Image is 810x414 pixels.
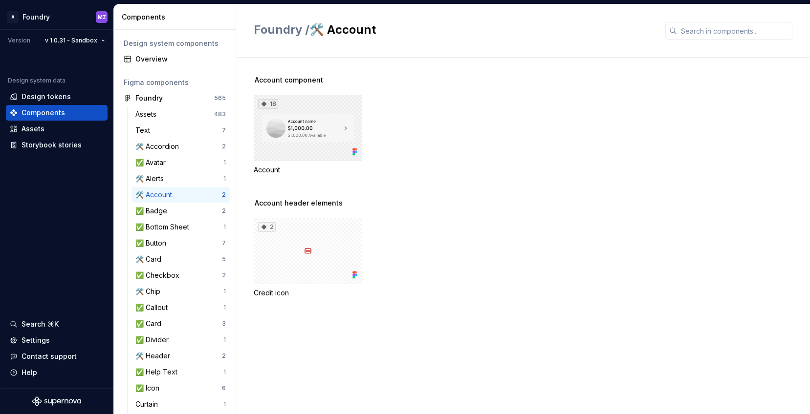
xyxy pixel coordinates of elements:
[135,367,181,377] div: ✅ Help Text
[41,34,109,47] button: v 1.0.31 - Sandbox
[135,270,183,280] div: ✅ Checkbox
[222,143,226,150] div: 2
[254,218,362,298] div: 2Credit icon
[135,254,165,264] div: 🛠️ Card
[131,219,230,235] a: ✅ Bottom Sheet1
[7,11,19,23] div: A
[222,271,226,279] div: 2
[135,125,154,135] div: Text
[135,319,165,329] div: ✅ Card
[22,319,59,329] div: Search ⌘K
[131,203,230,219] a: ✅ Badge2
[223,400,226,408] div: 1
[131,171,230,186] a: 🛠️ Alerts1
[223,175,226,183] div: 1
[131,155,230,170] a: ✅ Avatar1
[135,222,193,232] div: ✅ Bottom Sheet
[22,92,71,102] div: Design tokens
[131,139,230,154] a: 🛠️ Accordion2
[223,159,226,166] div: 1
[131,396,230,412] a: Curtain1
[131,348,230,364] a: 🛠️ Header2
[223,288,226,295] div: 1
[131,251,230,267] a: 🛠️ Card5
[131,316,230,331] a: ✅ Card3
[214,110,226,118] div: 483
[223,336,226,344] div: 1
[22,108,65,118] div: Components
[6,316,108,332] button: Search ⌘K
[254,22,654,38] h2: 🛠️ Account
[135,303,172,312] div: ✅ Callout
[258,99,278,109] div: 18
[124,39,226,48] div: Design system components
[135,93,163,103] div: Foundry
[222,320,226,328] div: 3
[254,165,362,175] div: Account
[131,332,230,348] a: ✅ Divider1
[258,222,276,232] div: 2
[222,384,226,392] div: 6
[120,51,230,67] a: Overview
[223,368,226,376] div: 1
[120,90,230,106] a: Foundry565
[6,121,108,137] a: Assets
[98,13,106,21] div: MZ
[135,383,163,393] div: ✅ Icon
[6,89,108,104] a: Design tokens
[135,174,168,184] div: 🛠️ Alerts
[131,300,230,315] a: ✅ Callout1
[135,238,170,248] div: ✅ Button
[677,22,792,40] input: Search in components...
[2,6,111,27] button: AFoundryMZ
[222,352,226,360] div: 2
[22,368,37,377] div: Help
[223,304,226,311] div: 1
[135,287,164,296] div: 🛠️ Chip
[135,206,171,216] div: ✅ Badge
[8,37,30,44] div: Version
[131,268,230,283] a: ✅ Checkbox2
[131,380,230,396] a: ✅ Icon6
[6,349,108,364] button: Contact support
[124,78,226,87] div: Figma components
[131,123,230,138] a: Text7
[135,158,170,167] div: ✅ Avatar
[135,54,226,64] div: Overview
[135,351,174,361] div: 🛠️ Header
[8,77,66,84] div: Design system data
[22,335,50,345] div: Settings
[222,239,226,247] div: 7
[135,399,162,409] div: Curtain
[135,335,173,345] div: ✅ Divider
[222,126,226,134] div: 7
[22,124,44,134] div: Assets
[222,255,226,263] div: 5
[22,12,50,22] div: Foundry
[131,284,230,299] a: 🛠️ Chip1
[22,352,77,361] div: Contact support
[131,187,230,203] a: 🛠️ Account2
[222,191,226,199] div: 2
[131,364,230,380] a: ✅ Help Text1
[32,396,81,406] svg: Supernova Logo
[255,75,323,85] span: Account component
[122,12,232,22] div: Components
[131,106,230,122] a: Assets483
[6,332,108,348] a: Settings
[6,105,108,121] a: Components
[214,94,226,102] div: 565
[22,140,82,150] div: Storybook stories
[135,142,183,151] div: 🛠️ Accordion
[131,235,230,251] a: ✅ Button7
[254,288,362,298] div: Credit icon
[45,37,97,44] span: v 1.0.31 - Sandbox
[135,109,160,119] div: Assets
[254,95,362,175] div: 18Account
[135,190,176,200] div: 🛠️ Account
[255,198,343,208] span: Account header elements
[254,22,309,37] span: Foundry /
[6,137,108,153] a: Storybook stories
[6,365,108,380] button: Help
